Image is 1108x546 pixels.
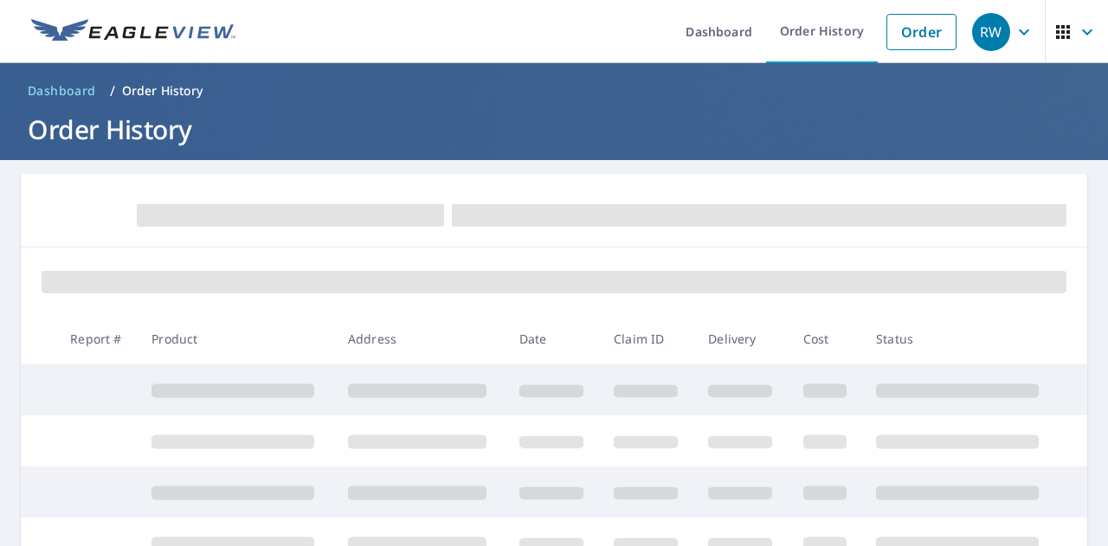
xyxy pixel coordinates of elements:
[506,313,600,364] th: Date
[862,313,1059,364] th: Status
[334,313,506,364] th: Address
[56,313,138,364] th: Report #
[21,77,103,105] a: Dashboard
[122,82,203,100] p: Order History
[21,77,1087,105] nav: breadcrumb
[972,13,1010,51] div: RW
[110,80,115,101] li: /
[138,313,334,364] th: Product
[789,313,863,364] th: Cost
[28,82,96,100] span: Dashboard
[600,313,694,364] th: Claim ID
[694,313,789,364] th: Delivery
[21,112,1087,147] h1: Order History
[31,19,235,45] img: EV Logo
[886,14,957,50] a: Order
